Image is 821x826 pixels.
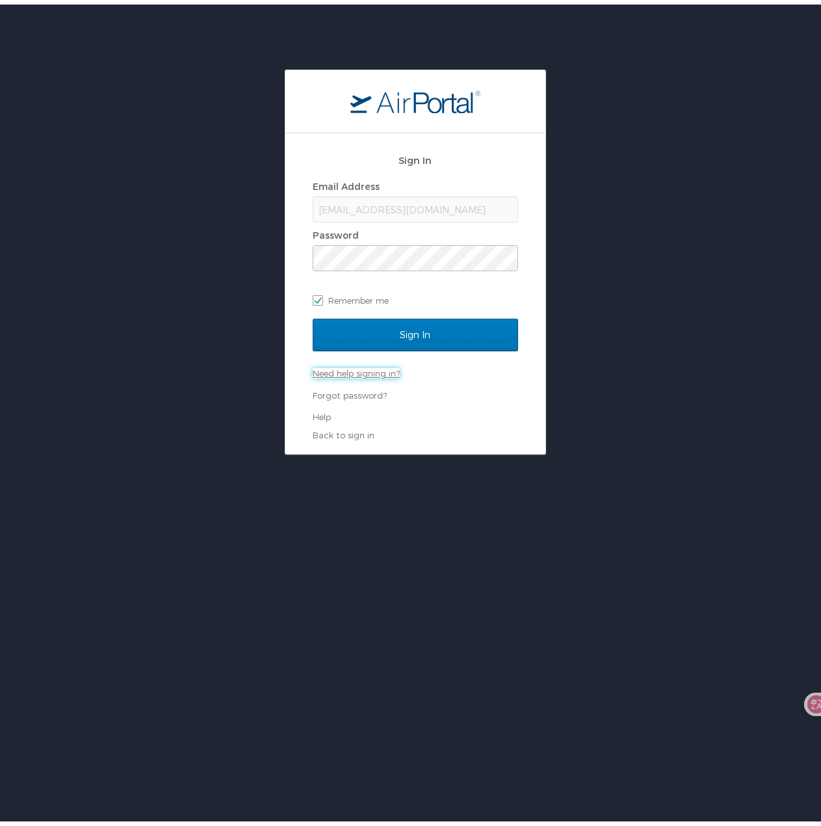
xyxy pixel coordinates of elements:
input: Sign In [313,314,518,347]
a: Forgot password? [313,386,387,396]
a: Need help signing in? [313,364,400,374]
h2: Sign In [313,148,518,163]
label: Remember me [313,286,518,306]
img: logo [350,85,480,109]
a: Help [313,407,331,418]
a: Back to sign in [313,425,374,436]
label: Password [313,225,359,236]
label: Email Address [313,176,380,187]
